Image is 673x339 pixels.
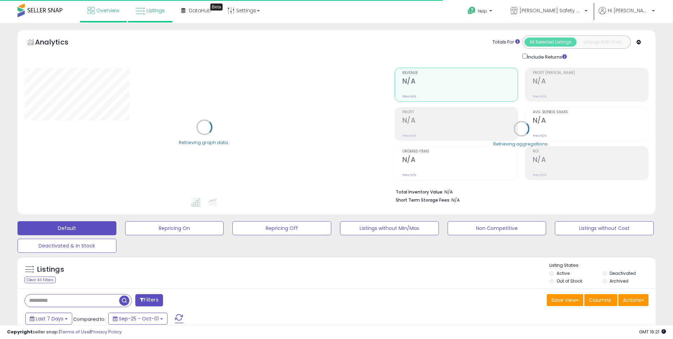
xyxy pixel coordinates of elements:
button: Default [18,221,116,235]
a: Hi [PERSON_NAME] [599,7,655,23]
span: [PERSON_NAME] Safety & Supply [519,7,583,14]
div: seller snap | | [7,329,122,335]
h5: Analytics [35,37,82,49]
strong: Copyright [7,328,33,335]
span: DataHub [189,7,211,14]
button: Listings without Min/Max [340,221,439,235]
span: Hi [PERSON_NAME] [608,7,650,14]
button: Non Competitive [448,221,546,235]
button: Repricing On [125,221,224,235]
button: All Selected Listings [524,38,577,47]
span: Overview [96,7,119,14]
div: Tooltip anchor [210,4,223,11]
div: Include Returns [517,52,575,61]
span: Listings [147,7,165,14]
i: Get Help [467,6,476,15]
button: Listings With Cost [576,38,628,47]
button: Deactivated & In Stock [18,239,116,253]
button: Listings without Cost [555,221,654,235]
div: Totals For [492,39,520,46]
button: Repricing Off [232,221,331,235]
div: Retrieving aggregations.. [493,141,550,147]
span: Help [478,8,487,14]
a: Help [462,1,499,23]
div: Retrieving graph data.. [179,139,230,145]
